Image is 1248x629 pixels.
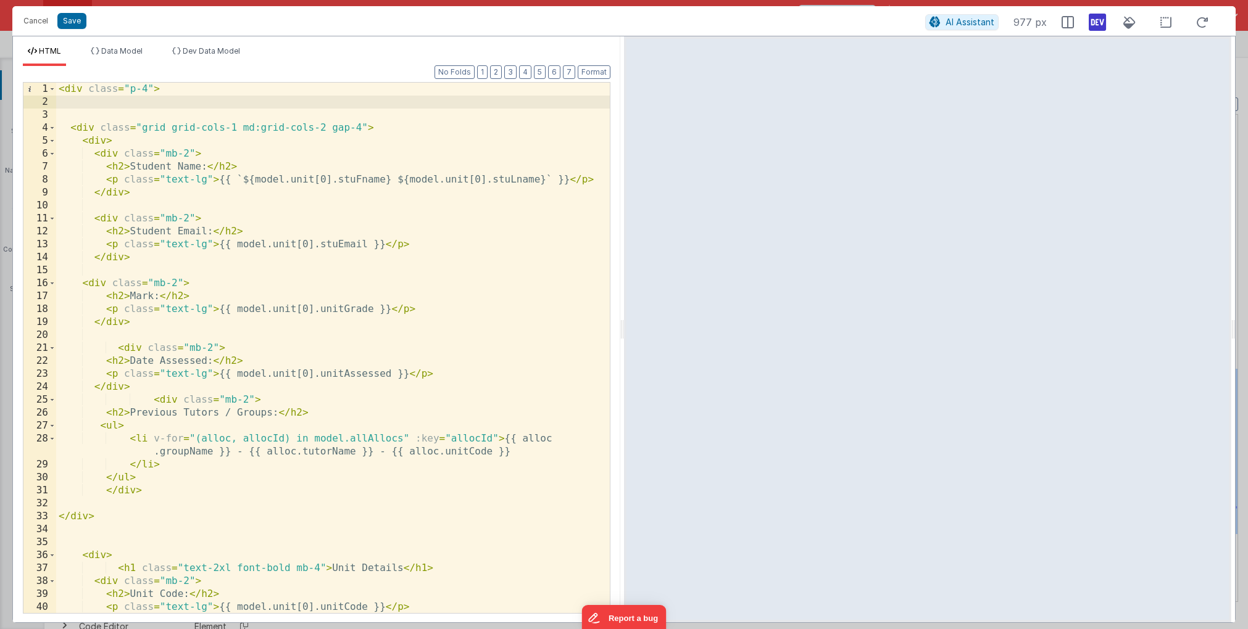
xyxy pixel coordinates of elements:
[23,121,56,134] div: 4
[925,14,999,30] button: AI Assistant
[23,83,56,96] div: 1
[23,368,56,380] div: 23
[23,225,56,238] div: 12
[23,238,56,251] div: 13
[23,562,56,575] div: 37
[435,65,475,79] button: No Folds
[183,46,240,55] span: Dev Data Model
[23,536,56,549] div: 35
[23,303,56,316] div: 18
[23,173,56,186] div: 8
[101,46,143,55] span: Data Model
[23,316,56,329] div: 19
[23,432,56,458] div: 28
[23,109,56,121] div: 3
[23,212,56,225] div: 11
[23,380,56,393] div: 24
[17,12,54,30] button: Cancel
[23,484,56,497] div: 31
[57,13,86,29] button: Save
[23,393,56,406] div: 25
[23,329,56,342] div: 20
[23,96,56,109] div: 2
[1013,15,1047,30] span: 977 px
[23,199,56,212] div: 10
[23,497,56,510] div: 32
[23,549,56,562] div: 36
[504,65,517,79] button: 3
[23,186,56,199] div: 9
[23,277,56,290] div: 16
[23,251,56,264] div: 14
[946,17,994,27] span: AI Assistant
[548,65,560,79] button: 6
[23,134,56,147] div: 5
[23,406,56,419] div: 26
[23,264,56,277] div: 15
[23,588,56,601] div: 39
[23,290,56,303] div: 17
[23,355,56,368] div: 22
[23,342,56,355] div: 21
[23,160,56,173] div: 7
[477,65,488,79] button: 1
[563,65,575,79] button: 7
[23,575,56,588] div: 38
[23,510,56,523] div: 33
[534,65,546,79] button: 5
[23,471,56,484] div: 30
[578,65,610,79] button: Format
[39,46,61,55] span: HTML
[519,65,531,79] button: 4
[23,419,56,432] div: 27
[23,523,56,536] div: 34
[490,65,502,79] button: 2
[23,147,56,160] div: 6
[23,458,56,471] div: 29
[23,601,56,614] div: 40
